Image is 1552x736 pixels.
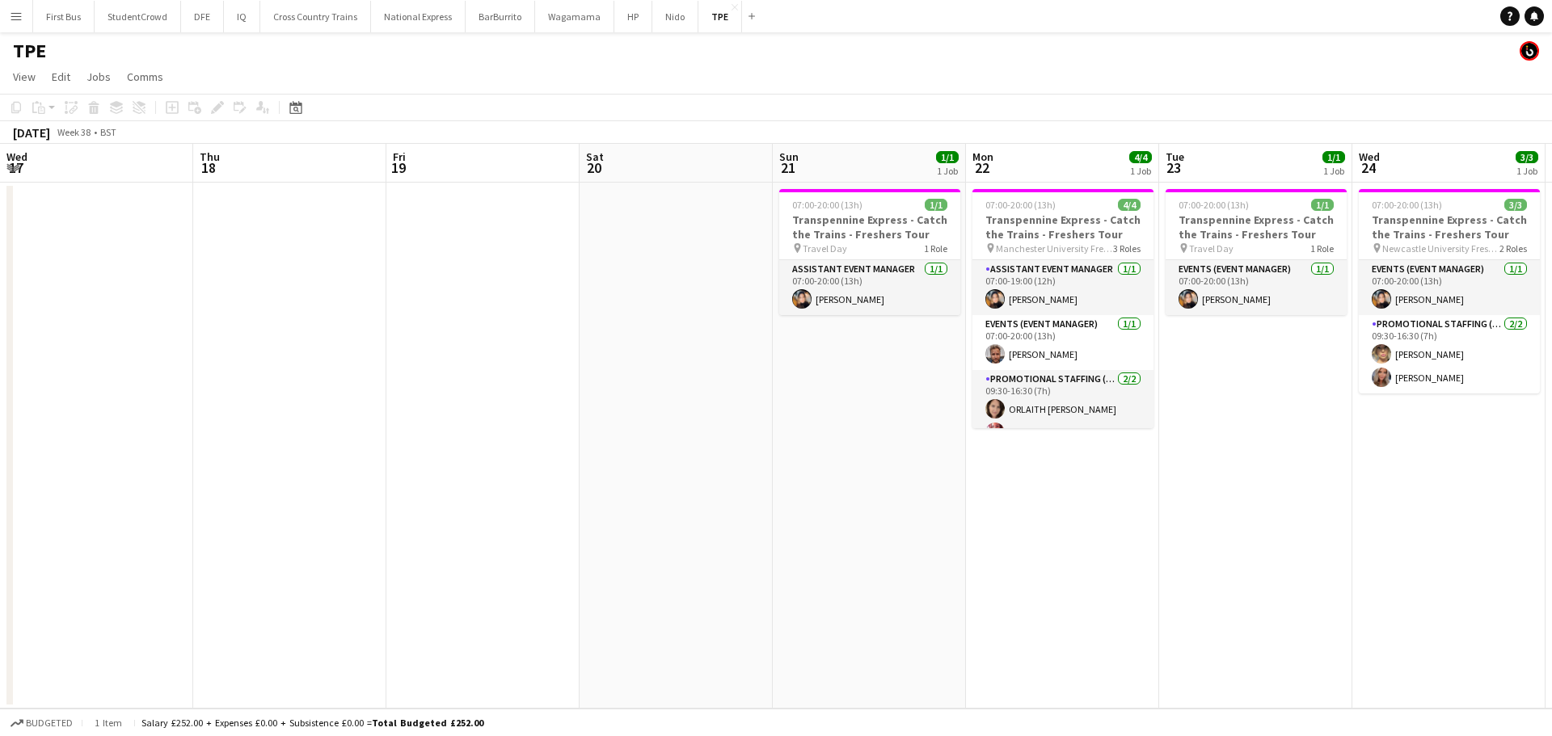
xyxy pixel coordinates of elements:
a: Jobs [80,66,117,87]
span: Newcastle University Freshers Fair [1382,242,1499,254]
span: Travel Day [803,242,847,254]
div: [DATE] [13,124,50,141]
h3: Transpennine Express - Catch the Trains - Freshers Tour [1166,212,1347,242]
h1: TPE [13,39,46,63]
span: 3/3 [1504,199,1527,211]
div: 1 Job [1516,165,1537,177]
span: 17 [4,158,27,177]
span: 18 [197,158,220,177]
button: DFE [181,1,224,32]
span: Edit [52,69,70,84]
button: TPE [698,1,742,32]
app-job-card: 07:00-20:00 (13h)1/1Transpennine Express - Catch the Trains - Freshers Tour Travel Day1 RoleAssis... [779,189,960,315]
span: 4/4 [1118,199,1141,211]
span: Thu [200,149,220,164]
span: 07:00-20:00 (13h) [792,199,862,211]
span: 2 Roles [1499,242,1527,254]
span: Manchester University Freshers Fair [996,242,1113,254]
span: 19 [390,158,406,177]
span: 21 [777,158,799,177]
span: 23 [1163,158,1184,177]
span: Sun [779,149,799,164]
span: 07:00-20:00 (13h) [985,199,1056,211]
span: Wed [6,149,27,164]
div: Salary £252.00 + Expenses £0.00 + Subsistence £0.00 = [141,717,483,729]
app-card-role: Promotional Staffing (Brand Ambassadors)2/209:30-16:30 (7h)ORLAITH [PERSON_NAME][PERSON_NAME] [972,370,1153,448]
span: 3 Roles [1113,242,1141,254]
span: 1/1 [925,199,947,211]
app-card-role: Events (Event Manager)1/107:00-20:00 (13h)[PERSON_NAME] [972,315,1153,370]
span: Mon [972,149,993,164]
span: 4/4 [1129,151,1152,163]
span: 07:00-20:00 (13h) [1372,199,1442,211]
span: Sat [586,149,604,164]
app-job-card: 07:00-20:00 (13h)4/4Transpennine Express - Catch the Trains - Freshers Tour Manchester University... [972,189,1153,428]
div: 1 Job [937,165,958,177]
div: BST [100,126,116,138]
button: Wagamama [535,1,614,32]
app-job-card: 07:00-20:00 (13h)1/1Transpennine Express - Catch the Trains - Freshers Tour Travel Day1 RoleEvent... [1166,189,1347,315]
span: Wed [1359,149,1380,164]
span: Budgeted [26,717,73,729]
button: Nido [652,1,698,32]
span: Jobs [86,69,111,84]
a: Comms [120,66,170,87]
span: 1/1 [1311,199,1334,211]
button: HP [614,1,652,32]
app-card-role: Events (Event Manager)1/107:00-20:00 (13h)[PERSON_NAME] [1166,260,1347,315]
span: Comms [127,69,163,84]
h3: Transpennine Express - Catch the Trains - Freshers Tour [972,212,1153,242]
span: 1/1 [936,151,959,163]
a: View [6,66,42,87]
span: 1 Role [924,242,947,254]
button: Budgeted [8,714,75,732]
span: 24 [1356,158,1380,177]
span: Tue [1166,149,1184,164]
span: Travel Day [1189,242,1234,254]
span: 1 item [89,717,128,729]
app-user-avatar: Tim Bodenham [1520,41,1539,61]
span: 07:00-20:00 (13h) [1179,199,1249,211]
span: 20 [584,158,604,177]
span: 1 Role [1310,242,1334,254]
button: StudentCrowd [95,1,181,32]
app-card-role: Events (Event Manager)1/107:00-20:00 (13h)[PERSON_NAME] [1359,260,1540,315]
span: 22 [970,158,993,177]
span: 3/3 [1516,151,1538,163]
h3: Transpennine Express - Catch the Trains - Freshers Tour [1359,212,1540,242]
span: 1/1 [1322,151,1345,163]
button: BarBurrito [466,1,535,32]
span: Week 38 [53,126,94,138]
a: Edit [45,66,77,87]
button: IQ [224,1,260,32]
button: First Bus [33,1,95,32]
div: 1 Job [1323,165,1344,177]
h3: Transpennine Express - Catch the Trains - Freshers Tour [779,212,960,242]
button: Cross Country Trains [260,1,371,32]
div: 1 Job [1130,165,1151,177]
app-card-role: Assistant Event Manager1/107:00-19:00 (12h)[PERSON_NAME] [972,260,1153,315]
span: Fri [393,149,406,164]
app-card-role: Promotional Staffing (Brand Ambassadors)2/209:30-16:30 (7h)[PERSON_NAME][PERSON_NAME] [1359,315,1540,393]
button: National Express [371,1,466,32]
app-job-card: 07:00-20:00 (13h)3/3Transpennine Express - Catch the Trains - Freshers Tour Newcastle University ... [1359,189,1540,393]
app-card-role: Assistant Event Manager1/107:00-20:00 (13h)[PERSON_NAME] [779,260,960,315]
span: Total Budgeted £252.00 [372,717,483,729]
span: View [13,69,36,84]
